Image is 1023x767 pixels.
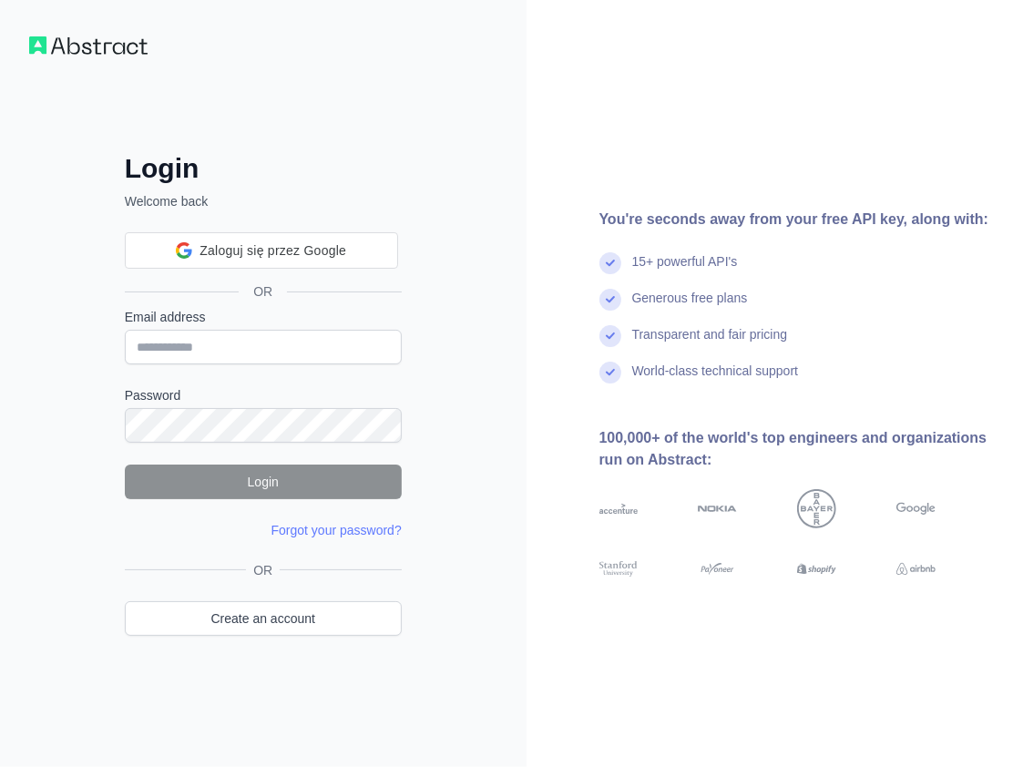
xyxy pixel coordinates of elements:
[125,308,402,326] label: Email address
[599,325,621,347] img: check mark
[125,601,402,636] a: Create an account
[698,559,737,578] img: payoneer
[29,36,148,55] img: Workflow
[632,325,788,362] div: Transparent and fair pricing
[599,209,995,230] div: You're seconds away from your free API key, along with:
[125,386,402,404] label: Password
[125,192,402,210] p: Welcome back
[698,489,737,528] img: nokia
[599,362,621,383] img: check mark
[125,465,402,499] button: Login
[599,559,639,578] img: stanford university
[797,489,836,528] img: bayer
[125,232,398,269] div: Zaloguj się przez Google
[599,252,621,274] img: check mark
[599,289,621,311] img: check mark
[125,152,402,185] h2: Login
[896,559,936,578] img: airbnb
[797,559,836,578] img: shopify
[632,289,748,325] div: Generous free plans
[896,489,936,528] img: google
[599,427,995,471] div: 100,000+ of the world's top engineers and organizations run on Abstract:
[632,252,738,289] div: 15+ powerful API's
[246,561,280,579] span: OR
[599,489,639,528] img: accenture
[239,282,287,301] span: OR
[271,523,402,537] a: Forgot your password?
[199,241,346,261] span: Zaloguj się przez Google
[632,362,799,398] div: World-class technical support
